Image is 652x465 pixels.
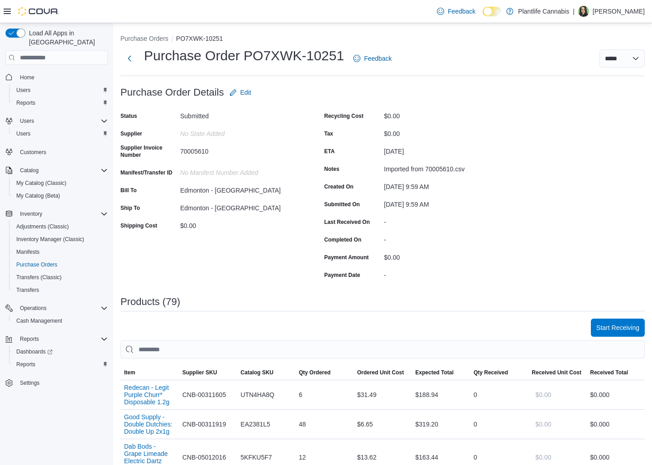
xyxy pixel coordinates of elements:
span: Qty Ordered [299,369,331,376]
span: Catalog [16,165,108,176]
button: $0.00 [532,415,555,433]
span: Operations [16,303,108,314]
div: Edmonton - [GEOGRAPHIC_DATA] [180,183,302,194]
button: Start Receiving [591,319,645,337]
span: Received Total [590,369,628,376]
span: Reports [16,361,35,368]
label: Submitted On [324,201,360,208]
p: Plantlife Cannabis [518,6,569,17]
span: Received Unit Cost [532,369,581,376]
span: Transfers [16,286,39,294]
span: Transfers (Classic) [16,274,62,281]
a: Manifests [13,247,43,257]
div: $319.20 [412,415,470,433]
button: Reports [9,97,111,109]
a: Users [13,85,34,96]
a: Reports [13,97,39,108]
span: My Catalog (Classic) [13,178,108,189]
nav: Complex example [5,67,108,413]
label: Shipping Cost [120,222,157,229]
span: Purchase Orders [13,259,108,270]
div: $188.94 [412,386,470,404]
button: Inventory Manager (Classic) [9,233,111,246]
label: Manifest/Transfer ID [120,169,173,176]
p: [PERSON_NAME] [593,6,645,17]
button: Catalog [2,164,111,177]
a: Inventory Manager (Classic) [13,234,88,245]
span: Purchase Orders [16,261,58,268]
div: - [384,215,505,226]
a: Feedback [433,2,479,20]
span: Manifests [13,247,108,257]
div: $0.00 [384,126,505,137]
span: EA2381L5 [240,419,270,430]
div: 70005610 [180,144,302,155]
button: Supplier SKU [179,365,237,380]
a: Settings [16,378,43,388]
span: CNB-00311919 [182,419,226,430]
a: Cash Management [13,315,66,326]
a: My Catalog (Beta) [13,190,64,201]
span: Inventory [20,210,42,218]
span: Catalog [20,167,38,174]
a: Users [13,128,34,139]
label: Bill To [120,187,137,194]
a: Home [16,72,38,83]
div: $0.00 0 [590,389,641,400]
div: $0.00 [180,218,302,229]
button: Good Supply - Double Dutchies: Double Up 2x1g [124,413,175,435]
div: Jade Staines [578,6,589,17]
span: Users [16,130,30,137]
span: Adjustments (Classic) [16,223,69,230]
button: Reports [9,358,111,371]
div: - [384,232,505,243]
div: $0.00 [384,109,505,120]
div: [DATE] 9:59 AM [384,179,505,190]
div: $31.49 [354,386,412,404]
button: Customers [2,145,111,159]
button: My Catalog (Beta) [9,189,111,202]
button: Inventory [16,208,46,219]
span: Settings [16,377,108,388]
button: Catalog [16,165,42,176]
span: Operations [20,305,47,312]
button: Expected Total [412,365,470,380]
button: Operations [2,302,111,315]
button: Users [9,127,111,140]
button: Settings [2,376,111,389]
span: Ordered Unit Cost [357,369,404,376]
span: CNB-00311605 [182,389,226,400]
div: 6 [295,386,354,404]
span: Reports [20,335,39,343]
input: Dark Mode [483,7,502,16]
button: Manifests [9,246,111,258]
div: $0.00 0 [590,452,641,463]
nav: An example of EuiBreadcrumbs [120,34,645,45]
div: Submitted [180,109,302,120]
span: Inventory [16,208,108,219]
span: Customers [16,146,108,158]
span: My Catalog (Beta) [16,192,60,199]
div: Edmonton - [GEOGRAPHIC_DATA] [180,201,302,212]
button: Adjustments (Classic) [9,220,111,233]
span: Adjustments (Classic) [13,221,108,232]
div: 0 [470,415,528,433]
img: Cova [18,7,59,16]
label: ETA [324,148,335,155]
a: Purchase Orders [13,259,61,270]
label: Recycling Cost [324,112,364,120]
span: Users [20,117,34,125]
div: - [384,268,505,279]
a: Dashboards [13,346,56,357]
h1: Purchase Order PO7XWK-10251 [144,47,344,65]
a: Feedback [350,49,395,68]
span: Cash Management [16,317,62,325]
span: Edit [240,88,251,97]
button: Transfers [9,284,111,296]
button: Catalog SKU [237,365,295,380]
label: Tax [324,130,333,137]
button: Purchase Orders [9,258,111,271]
label: Ship To [120,204,140,212]
span: $0.00 [536,390,551,399]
